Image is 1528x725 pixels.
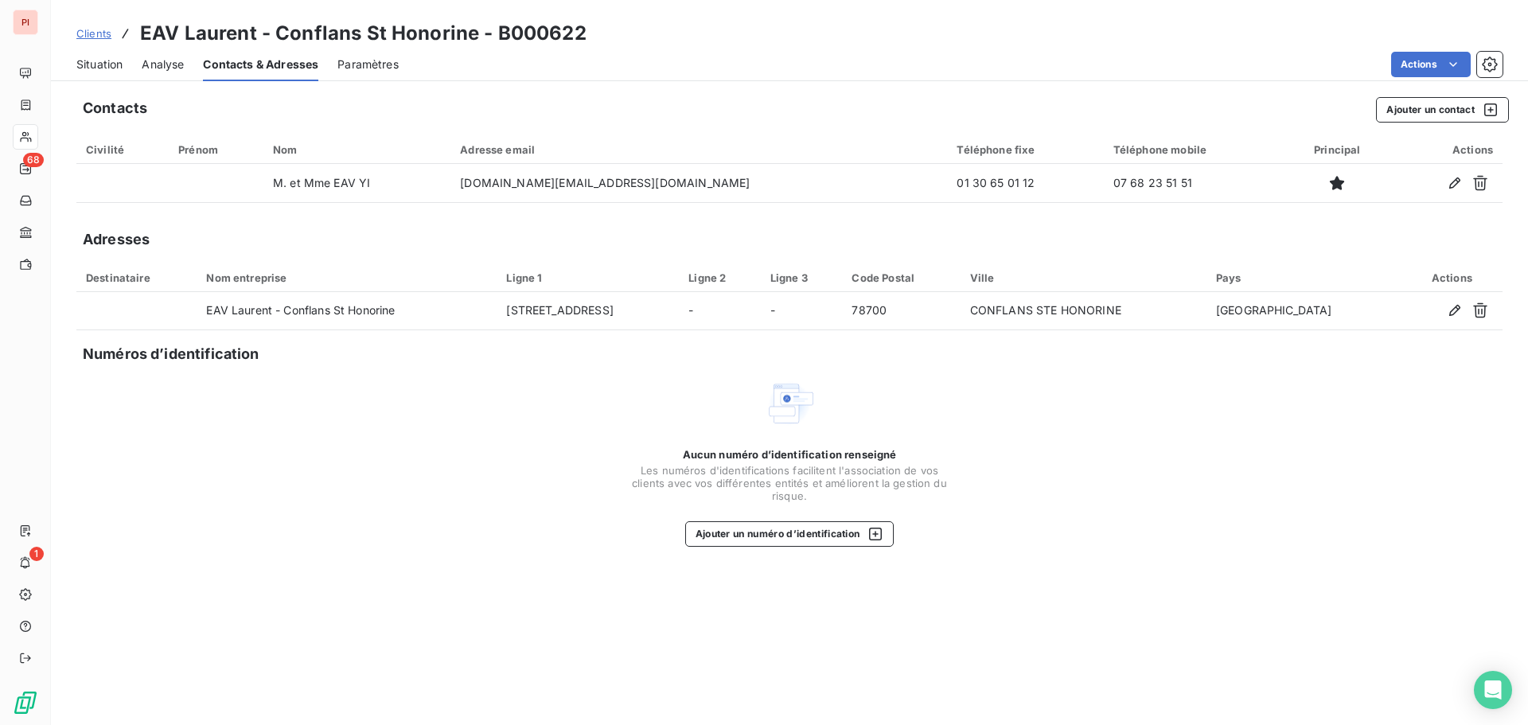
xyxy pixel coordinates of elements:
div: Ligne 1 [506,271,669,284]
div: Open Intercom Messenger [1474,671,1512,709]
td: [STREET_ADDRESS] [497,292,679,330]
span: Analyse [142,57,184,72]
div: Pays [1216,271,1392,284]
button: Ajouter un contact [1376,97,1509,123]
div: Adresse email [460,143,937,156]
div: Ville [970,271,1197,284]
button: Actions [1391,52,1471,77]
td: 07 68 23 51 51 [1104,164,1284,202]
span: Clients [76,27,111,40]
h5: Numéros d’identification [83,343,259,365]
button: Ajouter un numéro d’identification [685,521,895,547]
div: Ligne 2 [688,271,751,284]
div: Nom entreprise [206,271,487,284]
td: - [761,292,843,330]
div: Nom [273,143,441,156]
span: 68 [23,153,44,167]
span: Aucun numéro d’identification renseigné [683,448,897,461]
h5: Adresses [83,228,150,251]
div: Ligne 3 [770,271,833,284]
div: Principal [1294,143,1380,156]
span: Les numéros d'identifications facilitent l'association de vos clients avec vos différentes entité... [630,464,949,502]
div: Code Postal [852,271,950,284]
a: Clients [76,25,111,41]
span: Situation [76,57,123,72]
td: CONFLANS STE HONORINE [961,292,1206,330]
div: Civilité [86,143,159,156]
td: EAV Laurent - Conflans St Honorine [197,292,497,330]
img: Logo LeanPay [13,690,38,715]
td: [DOMAIN_NAME][EMAIL_ADDRESS][DOMAIN_NAME] [450,164,947,202]
div: Destinataire [86,271,187,284]
div: Prénom [178,143,254,156]
div: Téléphone mobile [1113,143,1275,156]
img: Empty state [764,378,815,429]
h5: Contacts [83,97,147,119]
td: 01 30 65 01 12 [947,164,1103,202]
span: 1 [29,547,44,561]
span: Paramètres [337,57,399,72]
td: [GEOGRAPHIC_DATA] [1206,292,1401,330]
div: PI [13,10,38,35]
td: 78700 [842,292,960,330]
div: Téléphone fixe [957,143,1093,156]
div: Actions [1399,143,1493,156]
span: Contacts & Adresses [203,57,318,72]
td: M. et Mme EAV YI [263,164,450,202]
td: - [679,292,761,330]
h3: EAV Laurent - Conflans St Honorine - B000622 [140,19,587,48]
div: Actions [1411,271,1493,284]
